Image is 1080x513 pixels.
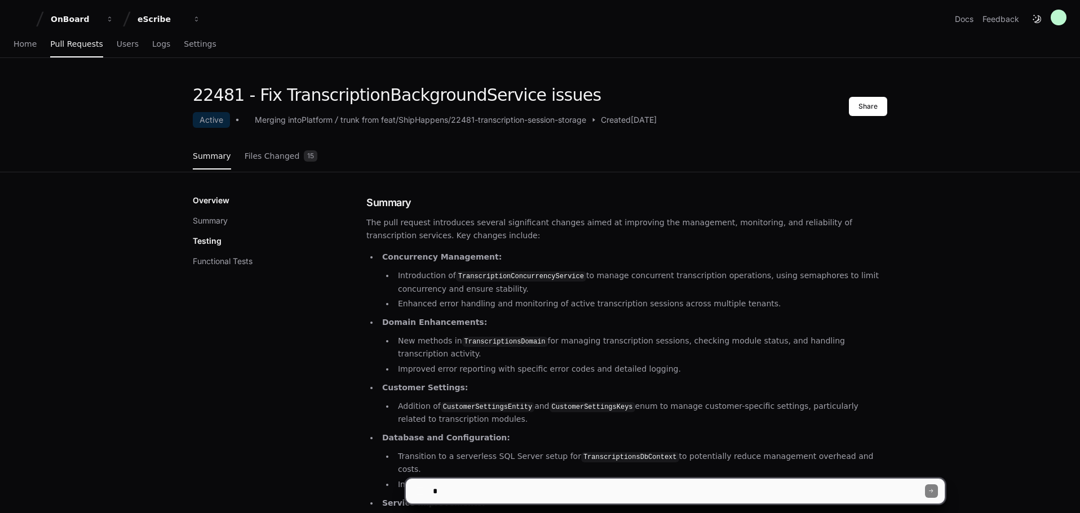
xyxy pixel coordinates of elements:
span: Pull Requests [50,41,103,47]
button: Functional Tests [193,256,253,267]
h1: 22481 - Fix TranscriptionBackgroundService issues [193,85,657,105]
li: Addition of and enum to manage customer-specific settings, particularly related to transcription ... [395,400,887,426]
button: eScribe [133,9,205,29]
strong: Domain Enhancements: [382,318,487,327]
strong: Concurrency Management: [382,252,502,261]
div: eScribe [138,14,186,25]
code: CustomerSettingsKeys [550,402,635,412]
strong: Customer Settings: [382,383,468,392]
div: Active [193,112,230,128]
li: Enhanced error handling and monitoring of active transcription sessions across multiple tenants. [395,297,887,310]
span: Logs [152,41,170,47]
li: Introduction of new repositories and services for transcription monitoring and provider management. [395,478,887,491]
button: Summary [193,215,228,226]
button: Feedback [982,14,1019,25]
p: The pull request introduces several significant changes aimed at improving the management, monito... [366,216,887,242]
li: Introduction of to manage concurrent transcription operations, using semaphores to limit concurre... [395,269,887,295]
div: OnBoard [51,14,99,25]
div: Merging into [255,114,302,126]
div: trunk from feat/ShipHappens/22481-transcription-session-storage [340,114,586,126]
a: Pull Requests [50,32,103,57]
p: Testing [193,235,222,247]
button: Share [849,97,887,116]
span: Users [117,41,139,47]
span: Files Changed [245,153,300,159]
a: Users [117,32,139,57]
div: Platform [302,114,333,126]
strong: Database and Configuration: [382,433,510,442]
strong: Service Improvements: [382,498,485,507]
p: Overview [193,195,229,206]
span: [DATE] [631,114,657,126]
code: TranscriptionsDbContext [581,452,679,462]
a: Logs [152,32,170,57]
span: Summary [193,153,231,159]
a: Settings [184,32,216,57]
span: Home [14,41,37,47]
code: TranscriptionConcurrencyService [456,271,586,282]
li: New methods in for managing transcription sessions, checking module status, and handling transcri... [395,334,887,360]
button: OnBoard [46,9,118,29]
a: Home [14,32,37,57]
span: Settings [184,41,216,47]
li: Improved error reporting with specific error codes and detailed logging. [395,363,887,376]
a: Docs [955,14,973,25]
span: 15 [304,150,317,162]
h1: Summary [366,195,887,211]
code: CustomerSettingsEntity [441,402,534,412]
span: Created [601,114,631,126]
code: TranscriptionsDomain [462,337,548,347]
li: Transition to a serverless SQL Server setup for to potentially reduce management overhead and costs. [395,450,887,476]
